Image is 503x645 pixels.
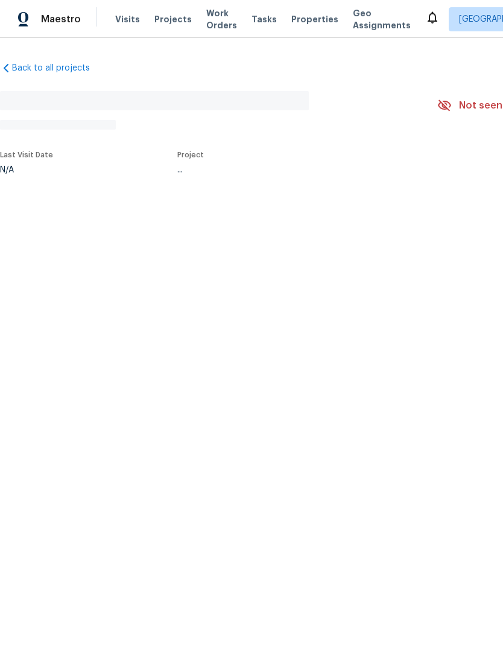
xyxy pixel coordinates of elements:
[291,13,338,25] span: Properties
[41,13,81,25] span: Maestro
[115,13,140,25] span: Visits
[154,13,192,25] span: Projects
[177,151,204,159] span: Project
[206,7,237,31] span: Work Orders
[177,166,409,174] div: ...
[251,15,277,24] span: Tasks
[353,7,411,31] span: Geo Assignments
